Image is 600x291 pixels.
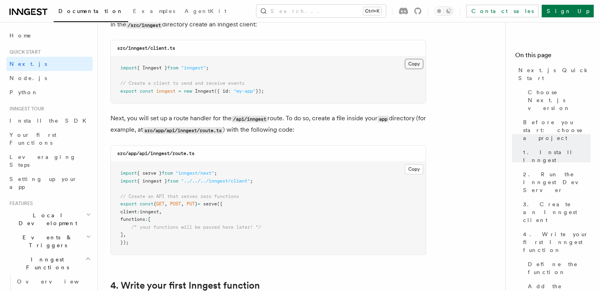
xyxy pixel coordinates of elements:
[167,178,178,184] span: from
[58,8,123,14] span: Documentation
[181,178,250,184] span: "../../../inngest/client"
[120,88,137,94] span: export
[140,88,153,94] span: const
[9,118,91,124] span: Install the SDK
[143,127,223,134] code: src/app/api/inngest/route.ts
[120,209,137,215] span: client
[110,19,426,30] p: In the directory create an Inngest client:
[523,200,591,224] span: 3. Create an Inngest client
[523,118,591,142] span: Before you start: choose a project
[126,22,162,28] code: /src/inngest
[117,151,194,156] code: src/app/api/inngest/route.ts
[9,89,38,95] span: Python
[184,88,192,94] span: new
[140,201,153,207] span: const
[148,216,151,222] span: [
[6,208,93,230] button: Local Development
[145,216,148,222] span: :
[523,230,591,254] span: 4. Write your first Inngest function
[195,201,198,207] span: }
[520,197,591,227] a: 3. Create an Inngest client
[214,88,228,94] span: ({ id
[6,233,86,249] span: Events & Triggers
[228,88,231,94] span: :
[17,278,98,285] span: Overview
[162,170,173,176] span: from
[9,132,56,146] span: Your first Functions
[110,280,260,291] a: 4. Write your first Inngest function
[6,71,93,85] a: Node.js
[234,88,256,94] span: "my-app"
[120,232,123,237] span: ]
[137,209,140,215] span: :
[120,178,137,184] span: import
[525,85,591,115] a: Choose Next.js version
[120,170,137,176] span: import
[159,209,162,215] span: ,
[120,194,239,199] span: // Create an API that serves zero functions
[187,201,195,207] span: PUT
[520,145,591,167] a: 1. Install Inngest
[466,5,538,17] a: Contact sales
[520,227,591,257] a: 4. Write your first Inngest function
[6,252,93,274] button: Inngest Functions
[170,201,181,207] span: POST
[180,2,231,21] a: AgentKit
[185,8,226,14] span: AgentKit
[528,88,591,112] span: Choose Next.js version
[518,66,591,82] span: Next.js Quick Start
[178,88,181,94] span: =
[54,2,128,22] a: Documentation
[528,260,591,276] span: Define the function
[232,116,267,122] code: /api/inngest
[120,240,129,245] span: });
[137,178,167,184] span: { inngest }
[156,88,176,94] span: inngest
[117,45,175,51] code: src/inngest/client.ts
[6,172,93,194] a: Setting up your app
[515,50,591,63] h4: On this page
[6,106,44,112] span: Inngest tour
[9,176,77,190] span: Setting up your app
[6,85,93,99] a: Python
[137,65,167,71] span: { Inngest }
[405,164,423,174] button: Copy
[6,128,93,150] a: Your first Functions
[542,5,594,17] a: Sign Up
[363,7,381,15] kbd: Ctrl+K
[9,61,47,67] span: Next.js
[198,201,200,207] span: =
[110,113,426,136] p: Next, you will set up a route handler for the route. To do so, create a file inside your director...
[156,201,164,207] span: GET
[434,6,453,16] button: Toggle dark mode
[195,88,214,94] span: Inngest
[181,201,184,207] span: ,
[520,167,591,197] a: 2. Run the Inngest Dev Server
[203,201,217,207] span: serve
[120,216,145,222] span: functions
[128,2,180,21] a: Examples
[6,211,86,227] span: Local Development
[378,116,389,122] code: app
[140,209,159,215] span: inngest
[120,80,245,86] span: // Create a client to send and receive events
[256,88,264,94] span: });
[256,5,386,17] button: Search...Ctrl+K
[164,201,167,207] span: ,
[520,115,591,145] a: Before you start: choose a project
[137,170,162,176] span: { serve }
[206,65,209,71] span: ;
[6,114,93,128] a: Install the SDK
[6,49,41,55] span: Quick start
[181,65,206,71] span: "inngest"
[6,28,93,43] a: Home
[217,201,222,207] span: ({
[133,8,175,14] span: Examples
[176,170,214,176] span: "inngest/next"
[167,65,178,71] span: from
[14,274,93,289] a: Overview
[120,201,137,207] span: export
[123,232,126,237] span: ,
[523,148,591,164] span: 1. Install Inngest
[6,57,93,71] a: Next.js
